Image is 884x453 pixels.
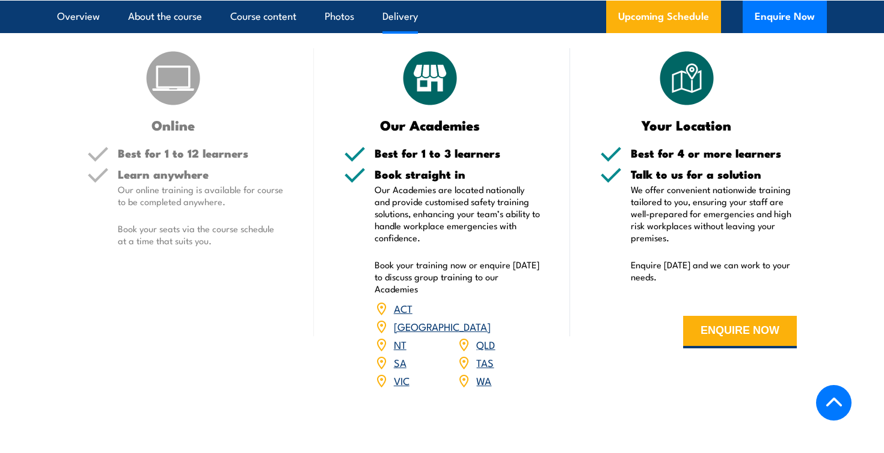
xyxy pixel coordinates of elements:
a: NT [394,337,407,351]
h5: Best for 4 or more learners [631,147,797,159]
h5: Best for 1 to 3 learners [375,147,541,159]
h3: Our Academies [344,118,517,132]
h5: Talk to us for a solution [631,168,797,180]
a: TAS [476,355,494,369]
h3: Your Location [600,118,773,132]
a: VIC [394,373,410,387]
p: Book your seats via the course schedule at a time that suits you. [118,223,284,247]
a: SA [394,355,407,369]
a: ACT [394,301,413,315]
a: WA [476,373,491,387]
p: Our Academies are located nationally and provide customised safety training solutions, enhancing ... [375,183,541,244]
h5: Learn anywhere [118,168,284,180]
a: QLD [476,337,495,351]
p: Enquire [DATE] and we can work to your needs. [631,259,797,283]
p: We offer convenient nationwide training tailored to you, ensuring your staff are well-prepared fo... [631,183,797,244]
button: ENQUIRE NOW [683,316,797,348]
a: [GEOGRAPHIC_DATA] [394,319,491,333]
h5: Best for 1 to 12 learners [118,147,284,159]
h3: Online [87,118,260,132]
p: Book your training now or enquire [DATE] to discuss group training to our Academies [375,259,541,295]
p: Our online training is available for course to be completed anywhere. [118,183,284,208]
h5: Book straight in [375,168,541,180]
